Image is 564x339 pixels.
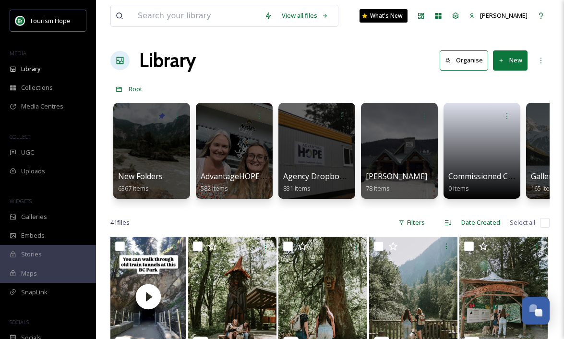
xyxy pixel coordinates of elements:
[277,6,333,25] a: View all files
[493,50,528,70] button: New
[283,184,311,193] span: 831 items
[30,16,71,25] span: Tourism Hope
[10,49,26,57] span: MEDIA
[201,171,305,182] span: AdvantageHOPE Image Bank
[510,218,535,227] span: Select all
[139,46,196,75] a: Library
[531,184,558,193] span: 165 items
[21,83,53,92] span: Collections
[394,213,430,232] div: Filters
[118,172,163,193] a: New Folders6367 items
[21,231,45,240] span: Embeds
[118,184,149,193] span: 6367 items
[366,172,427,193] a: [PERSON_NAME]78 items
[201,172,305,193] a: AdvantageHOPE Image Bank582 items
[21,250,42,259] span: Stories
[21,269,37,278] span: Maps
[21,64,40,73] span: Library
[10,318,29,326] span: SOCIALS
[366,171,427,182] span: [PERSON_NAME]
[448,184,469,193] span: 0 items
[448,172,532,193] a: Commissioned Content0 items
[201,184,228,193] span: 582 items
[480,11,528,20] span: [PERSON_NAME]
[360,9,408,23] a: What's New
[21,288,48,297] span: SnapLink
[110,218,130,227] span: 41 file s
[129,83,143,95] a: Root
[10,133,30,140] span: COLLECT
[283,171,369,182] span: Agency Dropbox Assets
[15,16,25,25] img: logo.png
[21,212,47,221] span: Galleries
[456,213,505,232] div: Date Created
[21,102,63,111] span: Media Centres
[440,50,493,70] a: Organise
[129,85,143,93] span: Root
[10,197,32,205] span: WIDGETS
[21,148,34,157] span: UGC
[118,171,163,182] span: New Folders
[531,171,562,182] span: Galleries
[21,167,45,176] span: Uploads
[366,184,390,193] span: 78 items
[283,172,369,193] a: Agency Dropbox Assets831 items
[531,172,562,193] a: Galleries165 items
[440,50,488,70] button: Organise
[464,6,532,25] a: [PERSON_NAME]
[522,297,550,325] button: Open Chat
[133,5,260,26] input: Search your library
[448,171,532,182] span: Commissioned Content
